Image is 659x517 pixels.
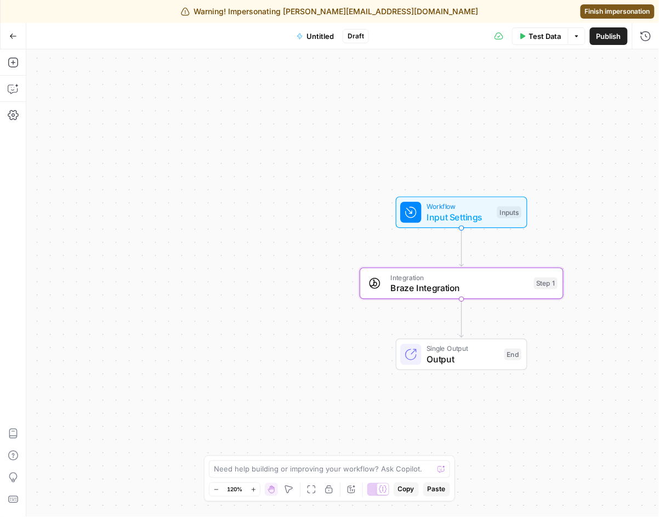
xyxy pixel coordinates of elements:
a: Finish impersonation [581,4,655,19]
span: Untitled [306,31,334,42]
div: Step 1 [534,277,558,289]
div: End [504,349,521,361]
div: WorkflowInput SettingsInputs [360,197,564,229]
button: Publish [590,27,628,45]
span: Integration [390,272,529,283]
span: Paste [428,485,446,495]
img: braze_icon.png [368,277,382,290]
span: Workflow [427,201,492,212]
span: Draft [348,31,364,41]
button: Copy [394,482,419,497]
div: Inputs [497,207,521,219]
span: Output [427,353,499,366]
span: Single Output [427,343,499,354]
button: Untitled [290,27,340,45]
span: Input Settings [427,211,492,224]
div: Warning! Impersonating [PERSON_NAME][EMAIL_ADDRESS][DOMAIN_NAME] [181,6,479,17]
g: Edge from step_1 to end [459,299,463,338]
button: Test Data [512,27,568,45]
span: Publish [596,31,621,42]
span: Test Data [529,31,561,42]
div: Single OutputOutputEnd [360,339,564,371]
button: Paste [423,482,450,497]
span: Copy [398,485,414,495]
span: Braze Integration [390,281,529,294]
span: Finish impersonation [585,7,650,16]
div: IntegrationBraze IntegrationStep 1 [360,268,564,299]
span: 120% [227,485,242,494]
g: Edge from start to step_1 [459,228,463,266]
